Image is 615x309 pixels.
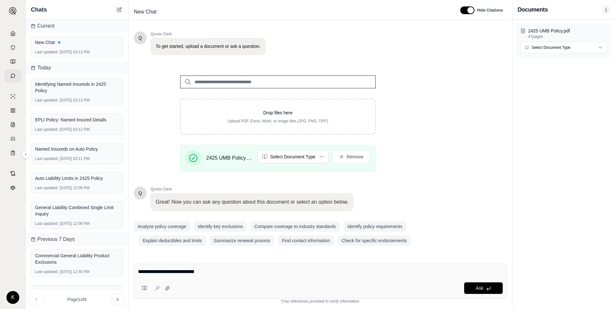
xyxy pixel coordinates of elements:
[6,291,19,304] div: K
[210,235,274,246] button: Summarize renewal process
[35,156,59,161] span: Last updated:
[35,39,119,46] div: New Chat
[4,118,22,131] a: Claim Coverage
[476,286,483,291] span: Ask
[194,221,247,232] button: Identify key exclusions
[131,7,159,17] span: New Chat
[156,198,348,206] p: Great! Now you can ask any question about this document or select an option below.
[156,43,261,50] p: To get started, upload a document or ask a question.
[35,127,119,132] div: [DATE] 03:12 PM
[4,146,22,159] a: Coverage Table
[344,221,406,232] button: Identify policy requirements
[251,221,340,232] button: Compare coverage to industry standards
[4,41,22,54] a: Documents Vault
[338,235,411,246] button: Check for specific endorsements
[131,7,453,17] div: Edit Title
[518,5,548,14] h3: Documents
[31,5,47,14] span: Chats
[26,233,128,246] div: Previous 7 Days
[139,235,206,246] button: Explain deductibles and limits
[35,127,59,132] span: Last updated:
[22,151,30,158] button: Expand sidebar
[68,296,87,303] span: Page 1 of 4
[134,221,190,232] button: Analyze policy coverage
[9,7,17,15] img: Expand sidebar
[115,6,123,13] button: New Chat
[35,49,119,55] div: [DATE] 03:13 PM
[4,132,22,145] a: Custom Report
[35,185,59,190] span: Last updated:
[191,119,365,124] p: Upload PDF, Excel, Word, or image files (JPG, PNG, TIFF)
[35,252,119,265] div: Commercial General Liability Product Exclusions
[35,175,119,181] div: Auto Liability Limits in 2425 Policy
[35,117,119,123] div: EPLI Policy: Named Insured Details
[35,288,119,295] div: TRISTAR GLASS Property Building Limit
[477,8,503,13] span: Hide Citations
[4,181,22,194] a: Legal Search Engine
[4,27,22,40] a: Home
[4,90,22,103] a: Single Policy
[139,190,142,196] span: Hello
[35,49,59,55] span: Last updated:
[35,156,119,161] div: [DATE] 03:11 PM
[35,221,119,226] div: [DATE] 12:08 PM
[151,31,266,37] span: Qumis Clerk
[4,104,22,117] a: Policy Comparisons
[26,61,128,74] div: Today
[35,269,119,274] div: [DATE] 12:40 PM
[35,185,119,190] div: [DATE] 12:08 PM
[191,110,365,116] p: Drop files here
[134,299,507,304] div: *Use references provided to verify information.
[26,20,128,32] div: Current
[4,69,22,82] a: Chat
[35,221,59,226] span: Last updated:
[6,4,19,17] button: Expand sidebar
[4,167,22,180] a: Contract Analysis
[35,204,119,217] div: General Liability Combined Single Limit Inquiry
[602,5,610,14] span: 1
[528,28,607,34] p: 2425 UMB Policy.pdf
[151,187,353,192] span: Qumis Clerk
[35,98,119,103] div: [DATE] 03:13 PM
[139,35,142,41] span: Hello
[464,282,503,294] button: Ask
[332,150,370,163] button: Remove
[35,269,59,274] span: Last updated:
[35,98,59,103] span: Last updated:
[528,34,607,39] p: 47 pages
[35,81,119,94] div: Identifying Named Insureds in 2425 Policy
[278,235,334,246] button: Find contact information
[520,28,607,39] button: 2425 UMB Policy.pdf47pages
[206,154,252,162] span: 2425 UMB Policy.pdf
[35,146,119,152] div: Named Insureds on Auto Policy
[4,55,22,68] a: Prompt Library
